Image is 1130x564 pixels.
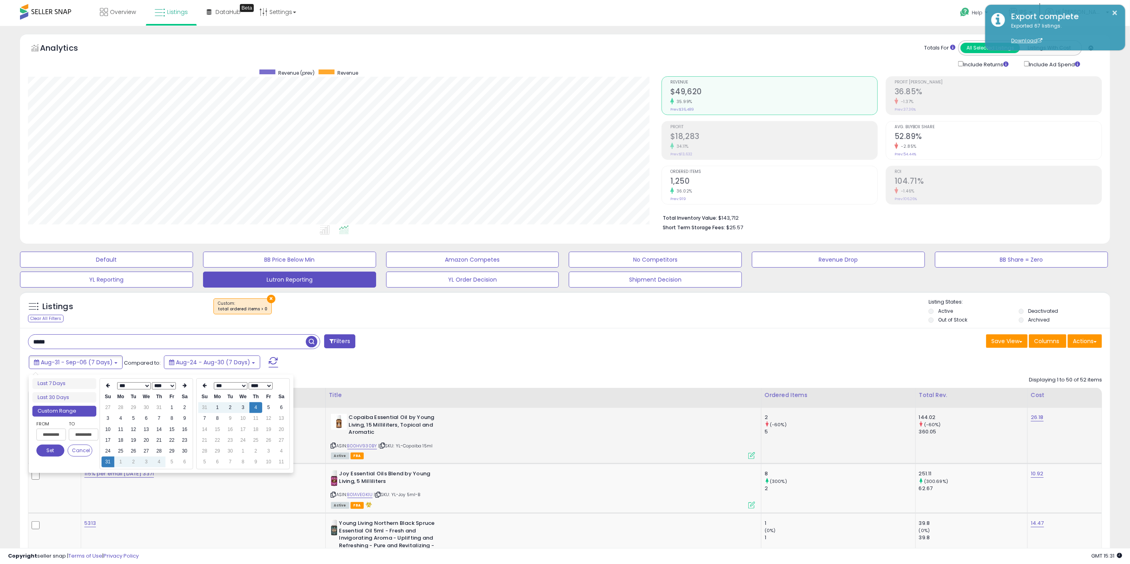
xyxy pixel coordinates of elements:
[929,298,1110,306] p: Listing States:
[165,424,178,435] td: 15
[770,478,787,485] small: (300%)
[153,424,165,435] td: 14
[178,424,191,435] td: 16
[275,402,288,413] td: 6
[32,378,96,389] li: Last 7 Days
[895,132,1102,143] h2: 52.89%
[165,402,178,413] td: 1
[140,435,153,446] td: 20
[275,435,288,446] td: 27
[114,446,127,457] td: 25
[249,402,262,413] td: 4
[1028,308,1058,314] label: Deactivated
[218,300,267,312] span: Custom:
[262,424,275,435] td: 19
[68,552,102,560] a: Terms of Use
[726,224,743,231] span: $25.57
[237,435,249,446] td: 24
[140,402,153,413] td: 30
[114,435,127,446] td: 18
[124,359,161,367] span: Compared to:
[935,252,1108,268] button: BB Share = Zero
[102,424,114,435] td: 10
[339,470,436,487] b: Joy Essential Oils Blend by Young Living, 5 Milliliters
[127,446,140,457] td: 26
[569,252,742,268] button: No Competitors
[165,446,178,457] td: 29
[102,402,114,413] td: 27
[765,527,776,534] small: (0%)
[114,402,127,413] td: 28
[198,402,211,413] td: 31
[765,428,915,435] div: 5
[211,391,224,402] th: Mo
[386,252,559,268] button: Amazon Competes
[153,457,165,467] td: 4
[249,435,262,446] td: 25
[961,43,1020,53] button: All Selected Listings
[237,402,249,413] td: 3
[938,316,967,323] label: Out of Stock
[670,170,877,174] span: Ordered Items
[127,413,140,424] td: 5
[324,334,355,348] button: Filters
[84,519,96,527] a: 5313
[41,358,113,366] span: Aug-31 - Sep-06 (7 Days)
[924,421,941,428] small: (-60%)
[102,391,114,402] th: Su
[1029,376,1102,384] div: Displaying 1 to 50 of 52 items
[752,252,925,268] button: Revenue Drop
[670,125,877,129] span: Profit
[1031,413,1044,421] a: 26.18
[1031,519,1044,527] a: 14.47
[938,308,953,314] label: Active
[919,520,1027,527] div: 39.8
[331,470,755,508] div: ASIN:
[267,295,275,303] button: ×
[224,457,237,467] td: 7
[32,406,96,417] li: Custom Range
[765,534,915,541] div: 1
[919,428,1027,435] div: 360.05
[329,391,758,399] div: Title
[165,391,178,402] th: Fr
[262,457,275,467] td: 10
[262,402,275,413] td: 5
[237,457,249,467] td: 8
[140,457,153,467] td: 3
[924,478,948,485] small: (300.69%)
[198,435,211,446] td: 21
[178,413,191,424] td: 9
[249,413,262,424] td: 11
[84,470,154,478] a: 115% per email [DATE] 3371
[275,391,288,402] th: Sa
[262,413,275,424] td: 12
[127,402,140,413] td: 29
[211,402,224,413] td: 1
[1031,470,1044,478] a: 10.92
[153,413,165,424] td: 7
[569,272,742,288] button: Shipment Decision
[224,402,237,413] td: 2
[919,470,1027,477] div: 251.11
[32,392,96,403] li: Last 30 Days
[176,358,250,366] span: Aug-24 - Aug-30 (7 Days)
[960,7,970,17] i: Get Help
[42,301,73,312] h5: Listings
[275,446,288,457] td: 4
[224,413,237,424] td: 9
[140,424,153,435] td: 13
[262,391,275,402] th: Fr
[275,457,288,467] td: 11
[153,435,165,446] td: 21
[237,413,249,424] td: 10
[153,446,165,457] td: 28
[1005,11,1119,22] div: Export complete
[237,446,249,457] td: 1
[278,70,315,76] span: Revenue (prev)
[36,445,64,457] button: Set
[140,446,153,457] td: 27
[364,502,372,507] i: hazardous material
[114,391,127,402] th: Mo
[211,435,224,446] td: 22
